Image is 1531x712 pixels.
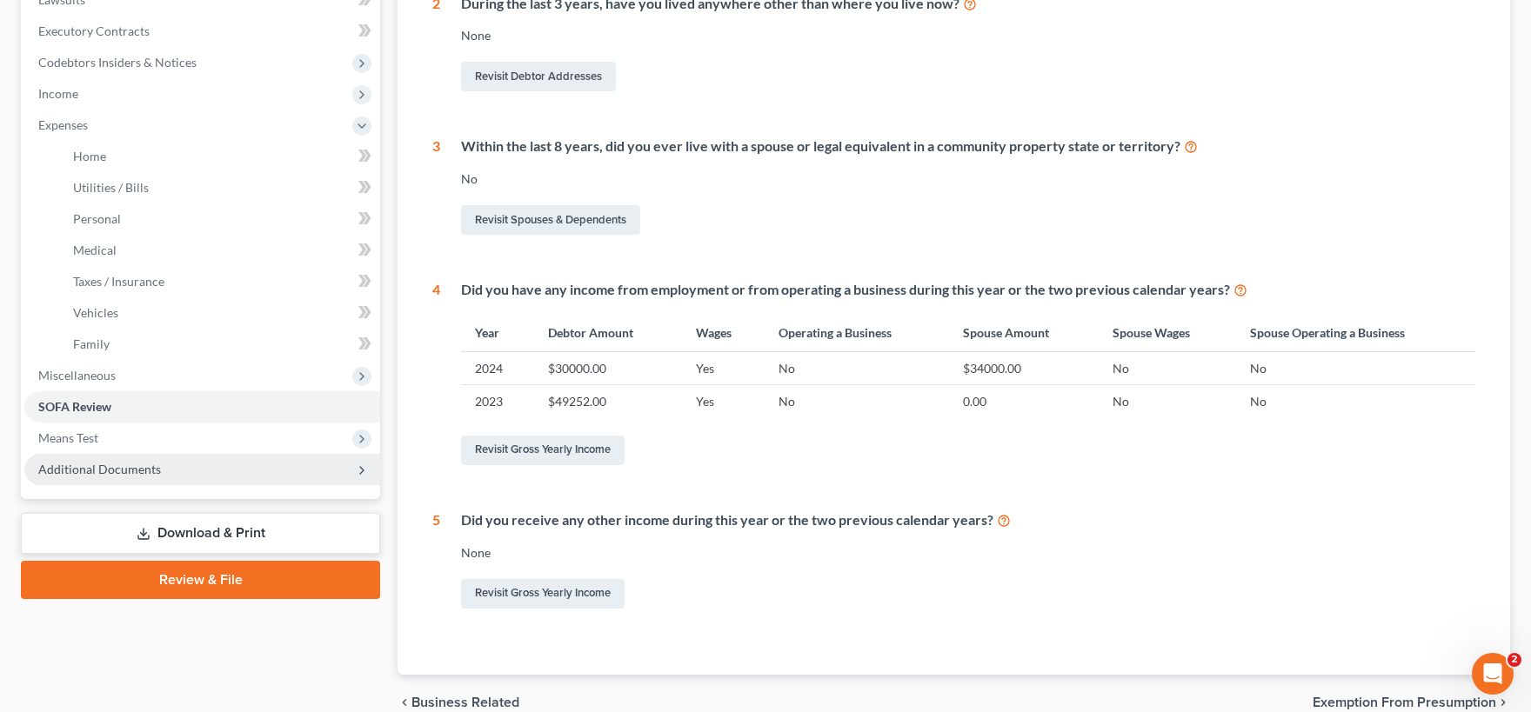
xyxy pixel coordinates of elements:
div: Did you have any income from employment or from operating a business during this year or the two ... [461,280,1475,300]
span: Additional Documents [38,462,161,476]
th: Wages [682,314,765,351]
td: No [1099,385,1236,418]
a: Family [59,329,380,360]
a: Download & Print [21,513,380,554]
span: Medical [73,243,117,257]
div: 4 [432,280,440,469]
span: Codebtors Insiders & Notices [38,55,197,70]
span: Income [38,86,78,101]
span: Vehicles [73,305,118,320]
span: Family [73,336,110,351]
th: Operating a Business [765,314,949,351]
a: Executory Contracts [24,16,380,47]
th: Spouse Amount [949,314,1098,351]
div: 5 [432,510,440,612]
span: SOFA Review [38,399,111,414]
button: chevron_left Business Related [398,695,519,709]
button: Exemption from Presumption chevron_right [1313,695,1510,709]
td: No [765,385,949,418]
td: 2024 [461,352,534,385]
a: Revisit Debtor Addresses [461,62,616,91]
a: SOFA Review [24,391,380,423]
span: Business Related [411,695,519,709]
a: Revisit Gross Yearly Income [461,436,625,465]
span: Miscellaneous [38,368,116,383]
span: Expenses [38,117,88,132]
a: Review & File [21,561,380,599]
td: No [1236,352,1475,385]
div: None [461,27,1475,44]
td: $34000.00 [949,352,1098,385]
a: Home [59,141,380,172]
td: 2023 [461,385,534,418]
td: Yes [682,385,765,418]
div: No [461,170,1475,188]
a: Vehicles [59,297,380,329]
span: Executory Contracts [38,23,150,38]
a: Taxes / Insurance [59,266,380,297]
iframe: Intercom live chat [1472,653,1514,695]
div: 3 [432,136,440,238]
td: 0.00 [949,385,1098,418]
a: Revisit Spouses & Dependents [461,205,640,235]
td: No [765,352,949,385]
div: Within the last 8 years, did you ever live with a spouse or legal equivalent in a community prope... [461,136,1475,156]
th: Debtor Amount [534,314,682,351]
span: Utilities / Bills [73,180,149,195]
i: chevron_left [398,695,411,709]
div: None [461,544,1475,562]
th: Spouse Operating a Business [1236,314,1475,351]
a: Personal [59,203,380,235]
span: Exemption from Presumption [1313,695,1496,709]
span: 2 [1508,653,1521,667]
a: Utilities / Bills [59,172,380,203]
td: No [1099,352,1236,385]
div: Did you receive any other income during this year or the two previous calendar years? [461,510,1475,530]
td: $30000.00 [534,352,682,385]
td: No [1236,385,1475,418]
span: Personal [73,211,121,226]
td: Yes [682,352,765,385]
span: Home [73,149,106,163]
th: Spouse Wages [1099,314,1236,351]
td: $49252.00 [534,385,682,418]
th: Year [461,314,534,351]
a: Medical [59,235,380,266]
span: Taxes / Insurance [73,274,164,289]
a: Revisit Gross Yearly Income [461,579,625,609]
span: Means Test [38,430,98,445]
i: chevron_right [1496,695,1510,709]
